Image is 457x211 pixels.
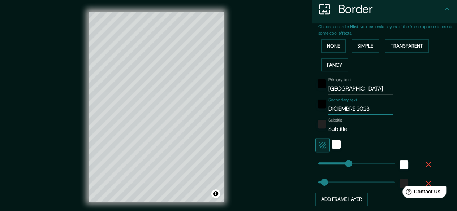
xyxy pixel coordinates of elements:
[318,120,326,128] button: color-222222
[385,39,429,53] button: Transparent
[318,23,457,36] p: Choose a border. : you can make layers of the frame opaque to create some cool effects.
[400,179,408,188] button: color-222222
[328,77,351,83] label: Primary text
[393,183,449,203] iframe: Help widget launcher
[315,193,368,206] button: Add frame layer
[321,39,346,53] button: None
[339,2,443,16] h4: Border
[328,117,342,123] label: Subtitle
[350,24,358,30] b: Hint
[352,39,379,53] button: Simple
[211,189,220,198] button: Toggle attribution
[318,100,326,108] button: black
[400,160,408,169] button: white
[321,58,348,72] button: Fancy
[318,79,326,88] button: black
[328,97,357,103] label: Secondary text
[332,140,341,149] button: white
